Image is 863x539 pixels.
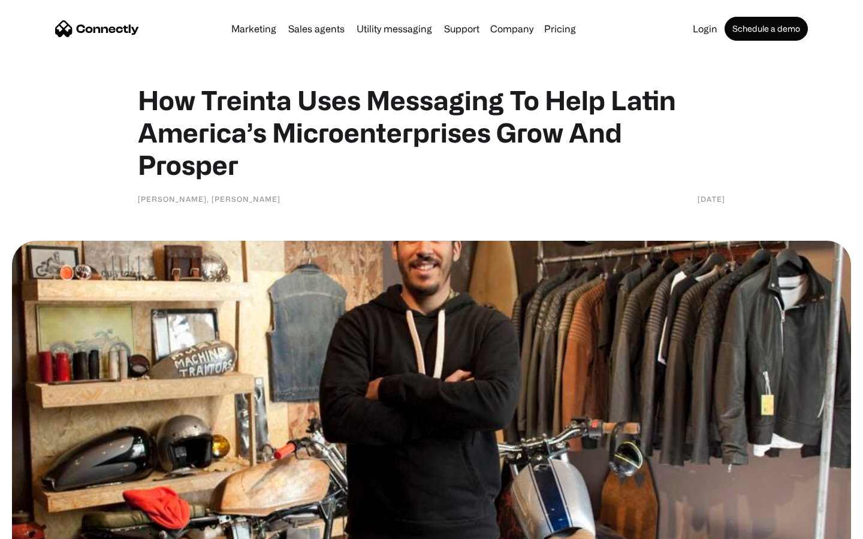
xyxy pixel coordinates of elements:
div: Company [490,20,533,37]
ul: Language list [24,518,72,535]
h1: How Treinta Uses Messaging To Help Latin America’s Microenterprises Grow And Prosper [138,84,725,181]
a: Sales agents [283,24,349,34]
a: Schedule a demo [725,17,808,41]
aside: Language selected: English [12,518,72,535]
a: Support [439,24,484,34]
div: [PERSON_NAME], [PERSON_NAME] [138,193,280,205]
a: Pricing [539,24,581,34]
div: [DATE] [698,193,725,205]
a: Utility messaging [352,24,437,34]
a: Login [688,24,722,34]
a: Marketing [227,24,281,34]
